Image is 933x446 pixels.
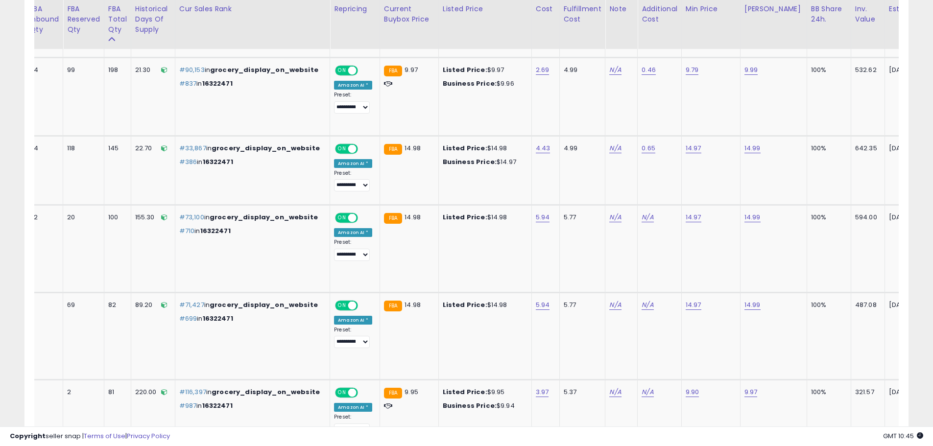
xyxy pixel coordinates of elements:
div: Amazon AI * [334,403,372,412]
span: 16322471 [203,157,233,166]
a: N/A [609,143,621,153]
div: FBA Total Qty [108,4,127,35]
a: N/A [609,300,621,310]
div: 82 [108,301,123,309]
div: 2 [67,388,96,397]
span: ON [336,66,348,74]
div: FBA Reserved Qty [67,4,100,35]
div: 100% [811,66,843,74]
div: 52 [29,213,55,222]
span: ON [336,144,348,153]
p: in [179,314,322,323]
a: N/A [642,387,653,397]
div: 198 [108,66,123,74]
div: Listed Price [443,4,527,14]
div: 5.77 [564,301,598,309]
small: FBA [384,66,402,76]
span: grocery_display_on_website [210,212,318,222]
a: Privacy Policy [127,431,170,441]
span: OFF [357,66,372,74]
div: 4.99 [564,144,598,153]
div: $9.94 [443,401,524,410]
div: 22.70 [135,144,167,153]
div: 20 [67,213,96,222]
span: 16322471 [200,226,231,235]
div: Preset: [334,327,372,349]
a: 14.99 [744,300,761,310]
a: 9.97 [744,387,758,397]
small: FBA [384,301,402,311]
a: 14.99 [744,212,761,222]
div: 145 [108,144,123,153]
span: 14.98 [405,300,421,309]
div: 21.30 [135,66,167,74]
span: 14.98 [405,143,421,153]
a: 0.46 [642,65,656,75]
a: 5.94 [536,212,550,222]
a: Terms of Use [84,431,125,441]
p: in [179,227,322,235]
span: #90,153 [179,65,205,74]
div: Fulfillment Cost [564,4,601,24]
div: Min Price [686,4,736,14]
div: Cur Sales Rank [179,4,326,14]
div: 594.00 [855,213,877,222]
div: $14.97 [443,158,524,166]
span: 9.97 [405,65,418,74]
p: in [179,144,322,153]
div: 100% [811,301,843,309]
a: 5.94 [536,300,550,310]
p: in [179,79,322,88]
p: in [179,66,322,74]
div: Amazon AI * [334,316,372,325]
div: Preset: [334,170,372,192]
b: Business Price: [443,157,497,166]
strong: Copyright [10,431,46,441]
div: Amazon AI * [334,81,372,90]
a: 14.97 [686,212,701,222]
span: 16322471 [202,79,233,88]
div: 487.08 [855,301,877,309]
a: N/A [609,212,621,222]
div: 69 [67,301,96,309]
a: 14.97 [686,143,701,153]
a: N/A [609,387,621,397]
b: Listed Price: [443,387,487,397]
span: OFF [357,214,372,222]
a: 4.43 [536,143,550,153]
b: Business Price: [443,401,497,410]
div: Preset: [334,92,372,114]
b: Business Price: [443,79,497,88]
span: #837 [179,79,197,88]
div: 100% [811,213,843,222]
a: 3.97 [536,387,549,397]
div: 100% [811,388,843,397]
div: seller snap | | [10,432,170,441]
div: BB Share 24h. [811,4,847,24]
div: Repricing [334,4,376,14]
a: 2.69 [536,65,550,75]
div: Additional Cost [642,4,677,24]
div: Cost [536,4,555,14]
div: 220.00 [135,388,167,397]
div: 100% [811,144,843,153]
div: 155.30 [135,213,167,222]
b: Listed Price: [443,212,487,222]
span: ON [336,214,348,222]
div: 0 [29,388,55,397]
div: 100 [108,213,123,222]
a: 9.99 [744,65,758,75]
div: 81 [108,388,123,397]
div: 642.35 [855,144,877,153]
span: OFF [357,389,372,397]
span: ON [336,389,348,397]
p: in [179,401,322,410]
div: 0 [29,301,55,309]
p: in [179,388,322,397]
div: 24 [29,144,55,153]
span: OFF [357,144,372,153]
a: N/A [642,300,653,310]
b: Listed Price: [443,65,487,74]
div: Preset: [334,239,372,261]
span: #987 [179,401,197,410]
